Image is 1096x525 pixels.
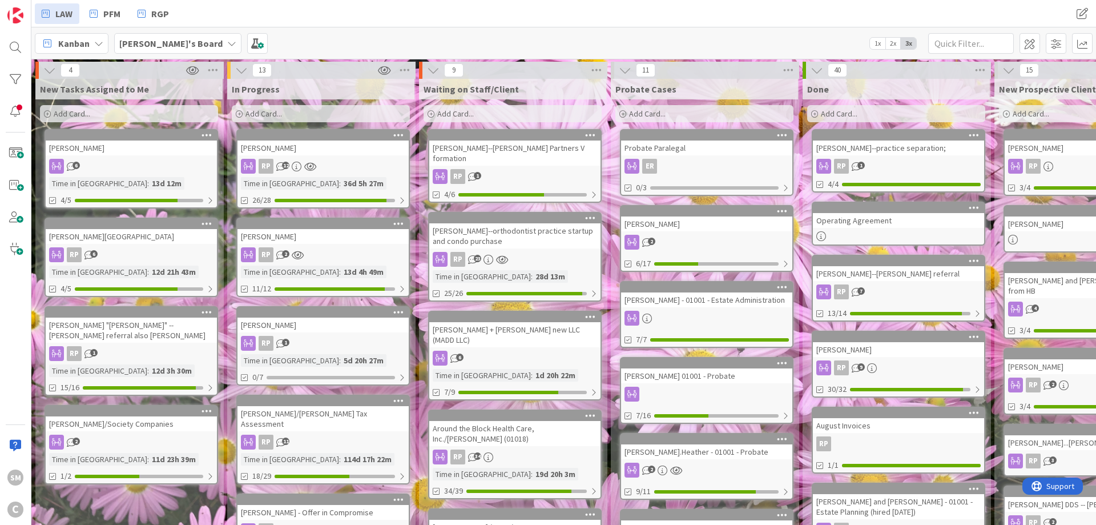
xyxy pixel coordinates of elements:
span: 1 [474,172,481,179]
div: 12d 21h 43m [149,266,199,278]
span: Add Card... [821,109,857,119]
div: [PERSON_NAME] [46,130,217,155]
div: [PERSON_NAME] and [PERSON_NAME] - 01001 - Estate Planning (hired [DATE]) [813,484,984,519]
span: Add Card... [437,109,474,119]
div: Time in [GEOGRAPHIC_DATA] [49,177,147,190]
a: LAW [35,3,79,24]
div: [PERSON_NAME] [237,307,409,332]
span: New Tasks Assigned to Me [40,83,149,95]
span: 11 [282,438,289,445]
div: Probate Paralegal [621,141,792,155]
div: Time in [GEOGRAPHIC_DATA] [241,177,339,190]
div: RP [834,284,849,299]
div: [PERSON_NAME] + [PERSON_NAME] new LLC (MADD LLC) [429,322,601,347]
span: 13 [252,63,272,77]
span: 6 [456,354,464,361]
div: RP [259,435,273,450]
div: [PERSON_NAME]/Society Companies [46,406,217,431]
div: RP [429,450,601,464]
div: RP [450,450,465,464]
span: Add Card... [629,109,666,119]
a: [PERSON_NAME][GEOGRAPHIC_DATA]RPTime in [GEOGRAPHIC_DATA]:12d 21h 43m4/5 [45,218,218,297]
span: 2 [648,238,655,245]
span: RGP [151,7,169,21]
div: [PERSON_NAME] - 01001 - Estate Administration [621,282,792,307]
a: [PERSON_NAME]--[PERSON_NAME] Partners V formationRP4/6 [428,129,602,203]
span: 2x [885,38,901,49]
span: Probate Cases [615,83,676,95]
span: : [339,266,341,278]
a: [PERSON_NAME]/Society CompaniesTime in [GEOGRAPHIC_DATA]:11d 23h 39m1/2 [45,405,218,484]
div: Time in [GEOGRAPHIC_DATA] [433,270,531,283]
div: Time in [GEOGRAPHIC_DATA] [49,266,147,278]
div: RP [259,247,273,262]
span: PFM [103,7,120,21]
div: Time in [GEOGRAPHIC_DATA] [433,369,531,382]
div: RP [813,284,984,299]
a: Around the Block Health Care, Inc./[PERSON_NAME] (01018)RPTime in [GEOGRAPHIC_DATA]:19d 20h 3m34/39 [428,410,602,499]
div: RP [1026,378,1041,392]
span: 2 [1049,380,1057,388]
a: [PERSON_NAME]6/17 [620,205,793,272]
span: Support [24,2,52,15]
div: RP [450,169,465,184]
span: 1 [90,349,98,356]
div: [PERSON_NAME] [621,206,792,231]
span: 15/16 [61,382,79,394]
span: : [339,177,341,190]
div: [PERSON_NAME]--orthodontist practice startup and condo purchase [429,223,601,249]
div: Time in [GEOGRAPHIC_DATA] [241,453,339,466]
div: [PERSON_NAME]/Society Companies [46,416,217,431]
div: 12d 3h 30m [149,364,195,377]
span: 3/4 [1020,324,1030,336]
div: RP [816,436,831,451]
div: [PERSON_NAME] 01001 - Probate [621,368,792,383]
div: [PERSON_NAME]--practice separation; [813,130,984,155]
span: 12 [282,162,289,169]
a: August InvoicesRP1/1 [812,407,985,474]
a: Operating Agreement [812,202,985,246]
div: [PERSON_NAME]/[PERSON_NAME] Tax Assessment [237,406,409,431]
div: Operating Agreement [813,213,984,228]
span: 3/4 [1020,182,1030,194]
span: 6/17 [636,258,651,270]
div: [PERSON_NAME].Heather - 01001 - Probate [621,434,792,459]
span: Add Card... [245,109,282,119]
span: 2 [282,250,289,258]
div: [PERSON_NAME] "[PERSON_NAME]" -- [PERSON_NAME] referral also [PERSON_NAME] [46,318,217,343]
div: 28d 13m [533,270,568,283]
a: [PERSON_NAME]--orthodontist practice startup and condo purchaseRPTime in [GEOGRAPHIC_DATA]:28d 13... [428,212,602,302]
b: [PERSON_NAME]'s Board [119,38,223,49]
div: [PERSON_NAME] - Offer in Compromise [237,495,409,520]
span: 9 [444,63,464,77]
span: 4 [1031,304,1039,312]
div: 11d 23h 39m [149,453,199,466]
div: Time in [GEOGRAPHIC_DATA] [49,364,147,377]
span: 0/7 [252,371,263,383]
span: 7/7 [636,334,647,346]
div: [PERSON_NAME] [813,332,984,357]
span: : [339,354,341,367]
div: C [7,502,23,518]
div: [PERSON_NAME]--[PERSON_NAME] referral [813,266,984,281]
span: 1 [282,339,289,346]
div: SM [7,470,23,486]
div: RP [429,252,601,267]
div: [PERSON_NAME] - Offer in Compromise [237,505,409,520]
span: 3 [1049,456,1057,464]
div: [PERSON_NAME] + [PERSON_NAME] new LLC (MADD LLC) [429,312,601,347]
div: [PERSON_NAME] - 01001 - Estate Administration [621,292,792,307]
div: [PERSON_NAME]--[PERSON_NAME] Partners V formation [429,130,601,166]
div: 13d 12m [149,177,184,190]
a: [PERSON_NAME]RPTime in [GEOGRAPHIC_DATA]:5d 20h 27m0/7 [236,306,410,386]
div: [PERSON_NAME][GEOGRAPHIC_DATA] [46,219,217,244]
div: RP [67,346,82,361]
div: Time in [GEOGRAPHIC_DATA] [49,453,147,466]
a: [PERSON_NAME].Heather - 01001 - Probate9/11 [620,433,793,500]
span: 7/9 [444,386,455,398]
span: 30/32 [828,383,847,395]
div: Around the Block Health Care, Inc./[PERSON_NAME] (01018) [429,411,601,446]
span: Add Card... [1013,109,1049,119]
span: Add Card... [54,109,90,119]
span: 34/39 [444,485,463,497]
